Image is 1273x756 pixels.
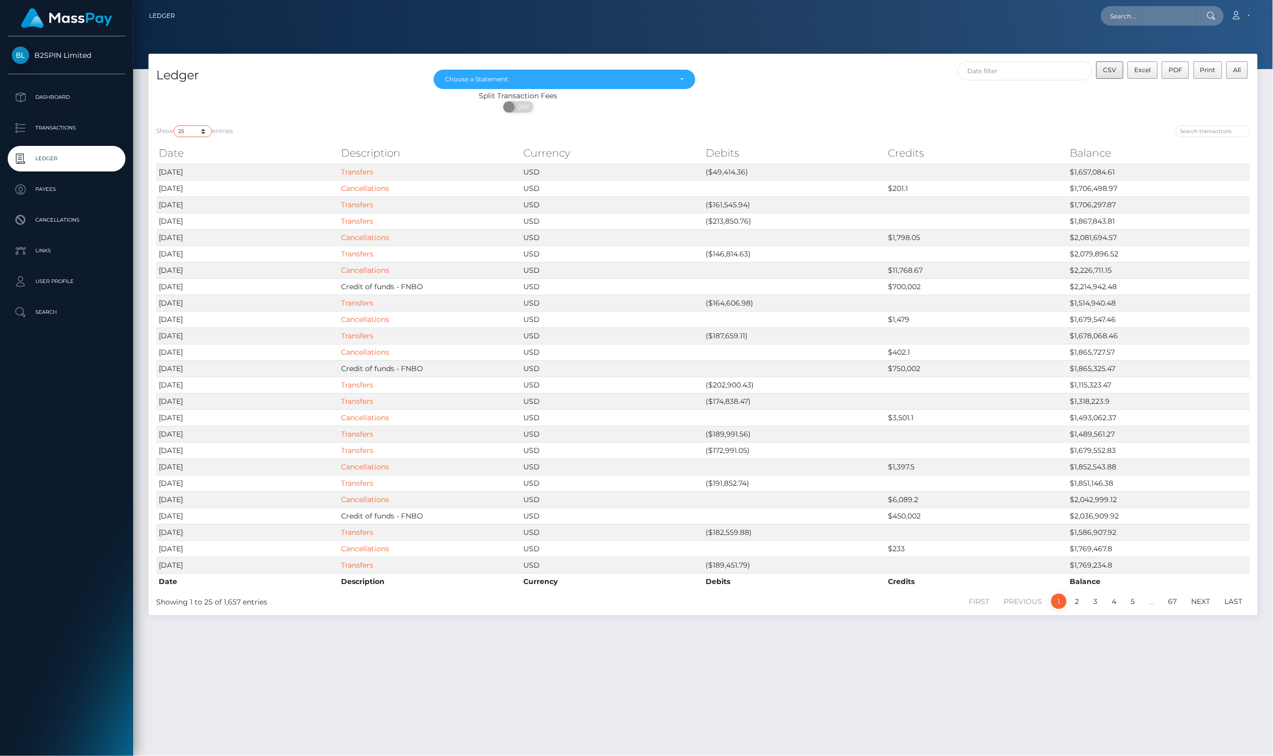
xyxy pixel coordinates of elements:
td: $2,226,711.15 [1068,262,1250,278]
td: [DATE] [156,475,338,491]
td: USD [521,311,703,328]
td: USD [521,246,703,262]
img: MassPay Logo [21,8,112,28]
p: Cancellations [12,212,121,228]
p: Search [12,305,121,320]
td: Credit of funds - FNBO [338,360,521,377]
td: ($189,991.56) [703,426,885,442]
div: Split Transaction Fees [148,91,888,101]
td: $700,002 [885,278,1068,295]
td: USD [521,409,703,426]
a: Transfers [341,217,373,226]
td: $2,042,999.12 [1068,491,1250,508]
td: $750,002 [885,360,1068,377]
td: $1,852,543.88 [1068,459,1250,475]
a: 3 [1088,594,1104,609]
td: [DATE] [156,197,338,213]
td: $1,514,940.48 [1068,295,1250,311]
td: [DATE] [156,393,338,409]
a: Transfers [341,298,373,308]
td: USD [521,262,703,278]
span: Excel [1134,66,1151,74]
td: $3,501.1 [885,409,1068,426]
p: Dashboard [12,90,121,105]
button: Print [1194,61,1223,79]
td: [DATE] [156,541,338,557]
td: USD [521,328,703,344]
td: ($49,414.36) [703,164,885,180]
a: Search [8,299,125,325]
td: USD [521,508,703,524]
input: Search transactions [1176,125,1250,137]
td: [DATE] [156,377,338,393]
td: [DATE] [156,491,338,508]
th: Currency [521,573,703,590]
a: Transfers [341,479,373,488]
td: Credit of funds - FNBO [338,278,521,295]
td: $1,769,234.8 [1068,557,1250,573]
td: ($202,900.43) [703,377,885,393]
td: [DATE] [156,328,338,344]
td: USD [521,459,703,475]
td: [DATE] [156,344,338,360]
a: Ledger [149,5,175,27]
td: USD [521,491,703,508]
td: ($213,850.76) [703,213,885,229]
th: Description [338,573,521,590]
td: $1,865,727.57 [1068,344,1250,360]
div: Choose a Statement [445,75,672,83]
td: USD [521,393,703,409]
img: B2SPIN Limited [12,47,29,64]
a: 5 [1126,594,1141,609]
a: Cancellations [341,544,389,553]
td: USD [521,344,703,360]
a: Cancellations [341,266,389,275]
a: 2 [1070,594,1085,609]
a: Transfers [341,446,373,455]
td: USD [521,442,703,459]
td: $1,706,498.97 [1068,180,1250,197]
td: USD [521,197,703,213]
span: Print [1200,66,1216,74]
td: [DATE] [156,426,338,442]
span: CSV [1104,66,1117,74]
a: Cancellations [341,348,389,357]
a: Transfers [341,249,373,258]
td: $450,002 [885,508,1068,524]
td: $1,586,907.92 [1068,524,1250,541]
td: [DATE] [156,246,338,262]
td: [DATE] [156,180,338,197]
th: Credits [885,573,1068,590]
p: Links [12,243,121,258]
td: [DATE] [156,295,338,311]
a: 1 [1051,594,1067,609]
button: CSV [1096,61,1123,79]
a: User Profile [8,269,125,294]
button: All [1226,61,1248,79]
a: Transfers [341,380,373,390]
td: $1,397.5 [885,459,1068,475]
th: Date [156,143,338,163]
input: Date filter [958,61,1092,80]
td: [DATE] [156,459,338,475]
td: $402.1 [885,344,1068,360]
td: $1,115,323.47 [1068,377,1250,393]
td: $1,769,467.8 [1068,541,1250,557]
td: ($182,559.88) [703,524,885,541]
th: Debits [703,573,885,590]
select: Showentries [174,125,212,137]
button: PDF [1162,61,1190,79]
td: $1,867,843.81 [1068,213,1250,229]
span: B2SPIN Limited [8,51,125,60]
td: $1,865,325.47 [1068,360,1250,377]
a: Dashboard [8,84,125,110]
td: USD [521,360,703,377]
a: Links [8,238,125,264]
td: ($164,606.98) [703,295,885,311]
td: $1,479 [885,311,1068,328]
a: Cancellations [341,413,389,422]
td: $1,678,068.46 [1068,328,1250,344]
td: $1,679,552.83 [1068,442,1250,459]
td: USD [521,475,703,491]
td: USD [521,557,703,573]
